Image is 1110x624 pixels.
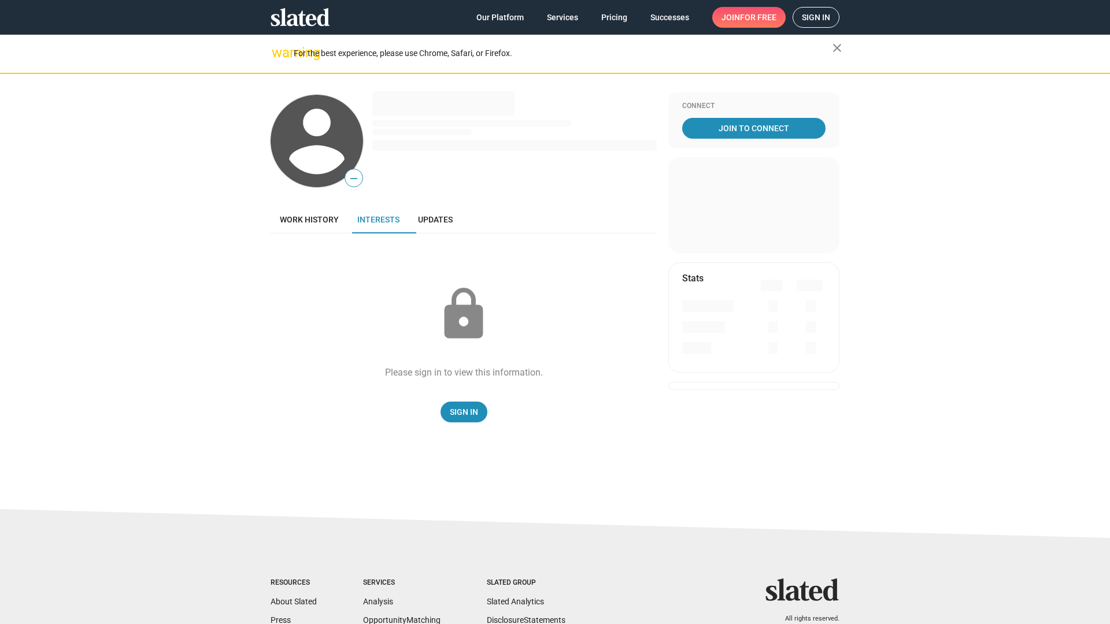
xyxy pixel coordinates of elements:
[684,118,823,139] span: Join To Connect
[721,7,776,28] span: Join
[682,272,704,284] mat-card-title: Stats
[830,41,844,55] mat-icon: close
[271,578,317,588] div: Resources
[467,7,533,28] a: Our Platform
[294,46,832,61] div: For the best experience, please use Chrome, Safari, or Firefox.
[538,7,587,28] a: Services
[712,7,786,28] a: Joinfor free
[363,597,393,606] a: Analysis
[802,8,830,27] span: Sign in
[592,7,637,28] a: Pricing
[682,102,826,111] div: Connect
[272,46,286,60] mat-icon: warning
[280,215,339,224] span: Work history
[601,7,627,28] span: Pricing
[435,285,493,343] mat-icon: lock
[418,215,453,224] span: Updates
[650,7,689,28] span: Successes
[641,7,698,28] a: Successes
[345,171,362,186] span: —
[409,206,462,233] a: Updates
[385,366,543,378] div: Please sign in to view this information.
[363,578,441,588] div: Services
[547,7,578,28] span: Services
[682,118,826,139] a: Join To Connect
[487,578,565,588] div: Slated Group
[271,597,317,606] a: About Slated
[487,597,544,606] a: Slated Analytics
[441,402,487,422] a: Sign In
[740,7,776,28] span: for free
[357,215,399,224] span: Interests
[348,206,409,233] a: Interests
[793,7,839,28] a: Sign in
[271,206,348,233] a: Work history
[450,402,478,422] span: Sign In
[476,7,524,28] span: Our Platform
